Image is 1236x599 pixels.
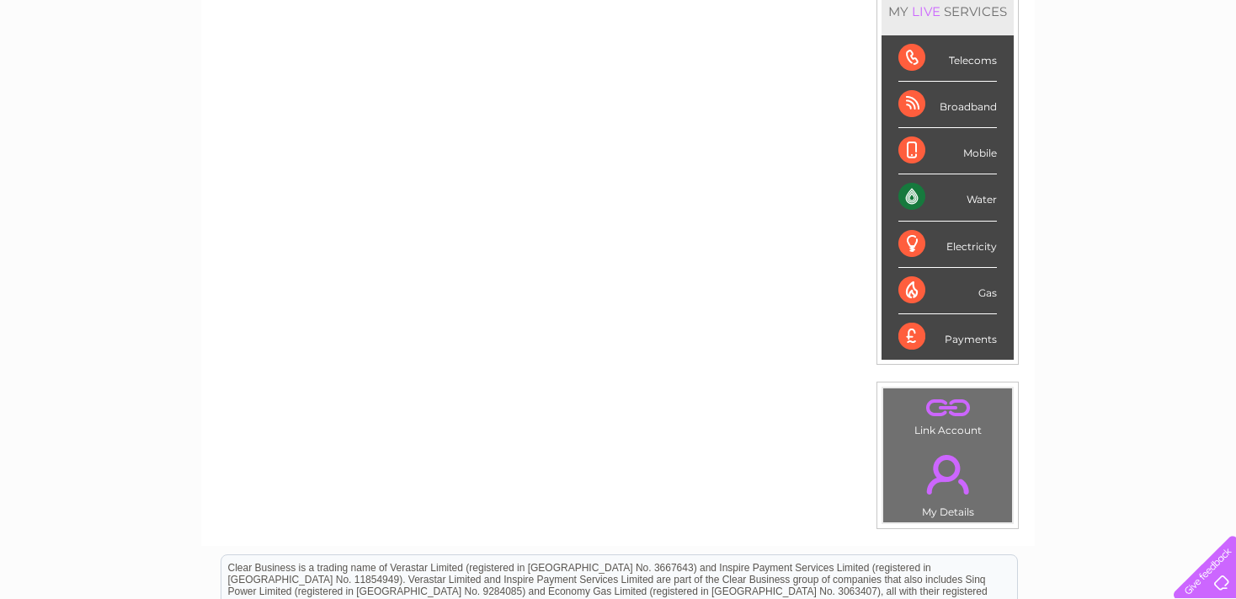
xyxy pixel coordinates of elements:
div: Telecoms [898,35,997,82]
div: Gas [898,268,997,314]
div: Electricity [898,222,997,268]
div: Mobile [898,128,997,174]
div: Clear Business is a trading name of Verastar Limited (registered in [GEOGRAPHIC_DATA] No. 3667643... [221,9,1017,82]
td: My Details [882,441,1013,523]
div: Payments [898,314,997,360]
a: . [887,445,1008,504]
a: Telecoms [1029,72,1079,84]
a: 0333 014 3131 [919,8,1035,29]
a: Water [940,72,972,84]
a: Energy [982,72,1019,84]
a: Contact [1124,72,1165,84]
td: Link Account [882,388,1013,441]
a: . [887,393,1008,422]
div: Broadband [898,82,997,128]
a: Log out [1180,72,1220,84]
div: Water [898,174,997,221]
div: LIVE [908,3,944,19]
a: Blog [1089,72,1114,84]
img: logo.png [43,44,129,95]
